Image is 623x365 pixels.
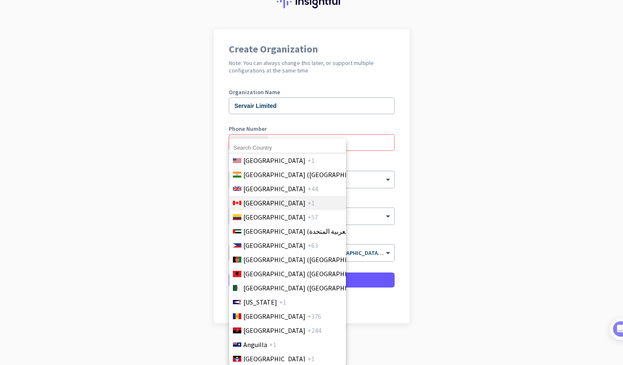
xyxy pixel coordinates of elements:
[308,184,318,194] span: +44
[243,297,277,307] span: [US_STATE]
[308,155,315,165] span: +1
[243,240,305,250] span: [GEOGRAPHIC_DATA]
[243,198,305,208] span: [GEOGRAPHIC_DATA]
[243,269,373,279] span: [GEOGRAPHIC_DATA] ([GEOGRAPHIC_DATA])
[279,297,286,307] span: +1
[243,325,305,335] span: [GEOGRAPHIC_DATA]
[243,340,267,350] span: Anguilla
[308,354,315,364] span: +1
[308,311,321,321] span: +376
[243,212,305,222] span: [GEOGRAPHIC_DATA]
[243,170,373,180] span: [GEOGRAPHIC_DATA] ([GEOGRAPHIC_DATA])
[308,325,321,335] span: +244
[308,198,315,208] span: +1
[243,155,305,165] span: [GEOGRAPHIC_DATA]
[243,255,373,265] span: [GEOGRAPHIC_DATA] (‫[GEOGRAPHIC_DATA]‬‎)
[243,184,305,194] span: [GEOGRAPHIC_DATA]
[229,142,346,153] input: Search Country
[243,226,375,236] span: [GEOGRAPHIC_DATA] (‫الإمارات العربية المتحدة‬‎)
[308,212,318,222] span: +57
[243,311,305,321] span: [GEOGRAPHIC_DATA]
[243,283,373,293] span: [GEOGRAPHIC_DATA] (‫[GEOGRAPHIC_DATA]‬‎)
[308,240,318,250] span: +63
[243,354,305,364] span: [GEOGRAPHIC_DATA]
[269,340,276,350] span: +1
